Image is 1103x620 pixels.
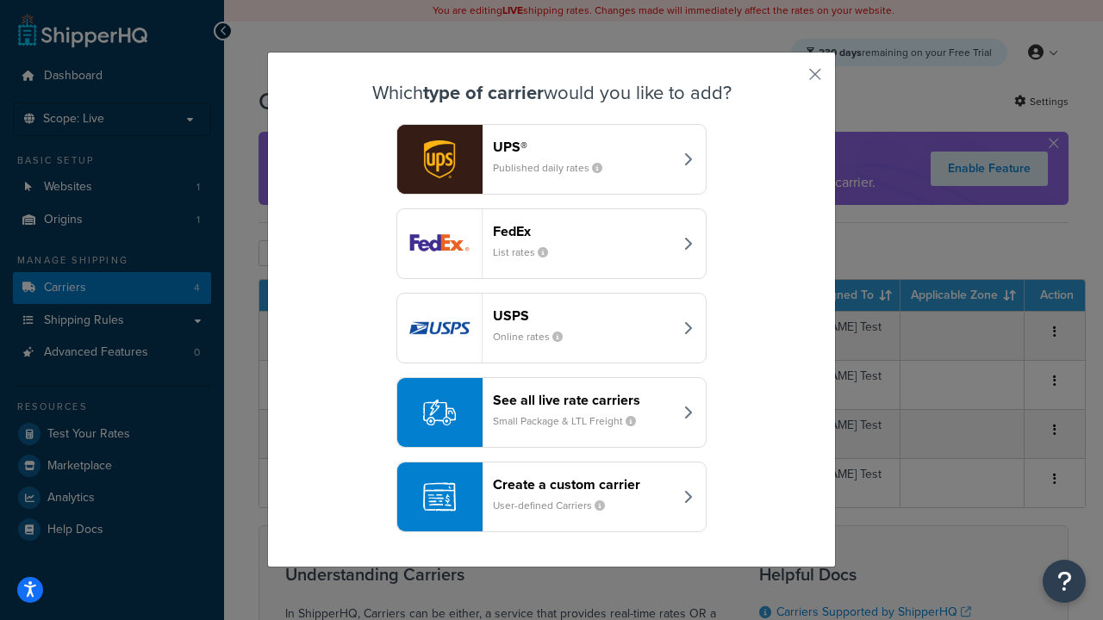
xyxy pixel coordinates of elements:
small: Published daily rates [493,160,616,176]
button: usps logoUSPSOnline rates [396,293,707,363]
header: USPS [493,307,673,324]
header: UPS® [493,139,673,155]
h3: Which would you like to add? [311,83,792,103]
small: Small Package & LTL Freight [493,413,650,429]
img: icon-carrier-liverate-becf4550.svg [423,396,456,429]
small: List rates [493,245,562,260]
button: ups logoUPS®Published daily rates [396,124,707,195]
button: Create a custom carrierUser-defined Carriers [396,462,707,532]
img: ups logo [397,125,482,194]
img: icon-carrier-custom-c93b8a24.svg [423,480,456,513]
button: Open Resource Center [1043,560,1086,603]
strong: type of carrier [423,78,544,107]
button: See all live rate carriersSmall Package & LTL Freight [396,377,707,448]
small: User-defined Carriers [493,498,619,513]
header: Create a custom carrier [493,476,673,493]
small: Online rates [493,329,576,344]
img: fedEx logo [397,209,482,278]
img: usps logo [397,294,482,363]
button: fedEx logoFedExList rates [396,208,707,279]
header: FedEx [493,223,673,239]
header: See all live rate carriers [493,392,673,408]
